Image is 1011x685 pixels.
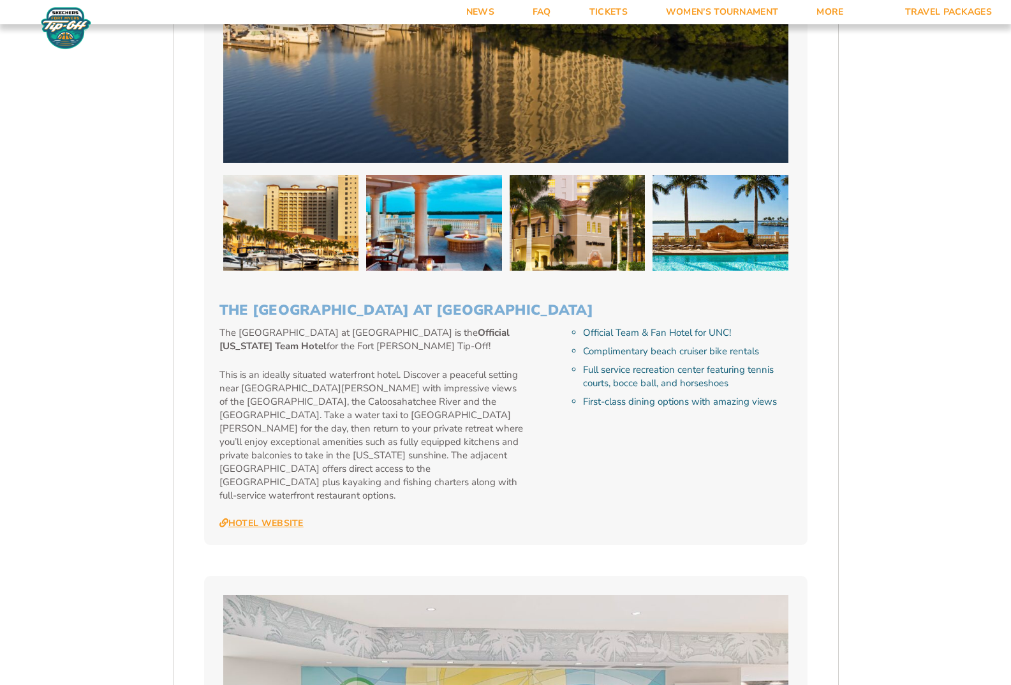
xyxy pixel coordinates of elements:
strong: Official [US_STATE] Team Hotel [219,326,510,352]
p: The [GEOGRAPHIC_DATA] at [GEOGRAPHIC_DATA] is the for the Fort [PERSON_NAME] Tip-Off! [219,326,525,353]
li: Complimentary beach cruiser bike rentals [583,345,792,358]
img: The Westin Cape Coral Resort at Marina Village (2025 BEACH) [653,175,788,271]
li: First-class dining options with amazing views [583,395,792,409]
h3: The [GEOGRAPHIC_DATA] at [GEOGRAPHIC_DATA] [219,302,792,319]
a: Hotel Website [219,518,304,529]
img: The Westin Cape Coral Resort at Marina Village (2025 BEACH) [223,175,359,271]
img: The Westin Cape Coral Resort at Marina Village (2025 BEACH) [366,175,502,271]
p: This is an ideally situated waterfront hotel. Discover a peaceful setting near [GEOGRAPHIC_DATA][... [219,368,525,502]
img: Fort Myers Tip-Off [38,6,94,50]
li: Full service recreation center featuring tennis courts, bocce ball, and horseshoes [583,363,792,390]
img: The Westin Cape Coral Resort at Marina Village (2025 BEACH) [510,175,646,271]
li: Official Team & Fan Hotel for UNC! [583,326,792,340]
